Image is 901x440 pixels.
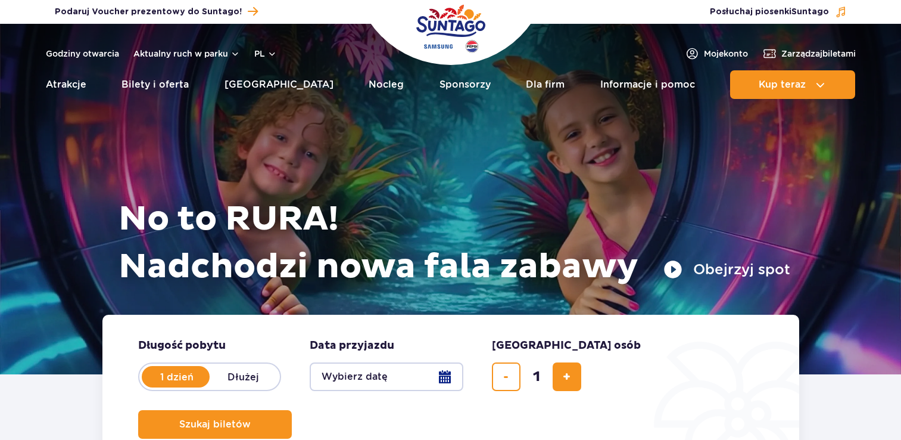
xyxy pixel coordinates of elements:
label: 1 dzień [143,364,211,389]
h1: No to RURA! Nadchodzi nowa fala zabawy [119,196,790,291]
span: Szukaj biletów [179,419,251,430]
button: Obejrzyj spot [663,260,790,279]
input: liczba biletów [522,362,551,391]
button: Posłuchaj piosenkiSuntago [710,6,847,18]
span: [GEOGRAPHIC_DATA] osób [492,339,641,353]
a: Godziny otwarcia [46,48,119,60]
a: Nocleg [369,70,404,99]
a: Dla firm [526,70,565,99]
a: [GEOGRAPHIC_DATA] [225,70,333,99]
button: Kup teraz [730,70,855,99]
span: Data przyjazdu [310,339,394,353]
button: Szukaj biletów [138,410,292,439]
button: Aktualny ruch w parku [133,49,240,58]
a: Sponsorzy [439,70,491,99]
a: Mojekonto [685,47,748,61]
span: Kup teraz [759,79,806,90]
span: Posłuchaj piosenki [710,6,829,18]
button: dodaj bilet [553,362,581,391]
a: Atrakcje [46,70,86,99]
label: Dłużej [210,364,278,389]
a: Zarządzajbiletami [762,47,856,61]
span: Moje konto [704,48,748,60]
button: usuń bilet [492,362,520,391]
span: Długość pobytu [138,339,226,353]
a: Bilety i oferta [121,70,189,99]
a: Informacje i pomoc [600,70,695,99]
span: Podaruj Voucher prezentowy do Suntago! [55,6,242,18]
a: Podaruj Voucher prezentowy do Suntago! [55,4,258,20]
span: Zarządzaj biletami [781,48,856,60]
span: Suntago [791,8,829,16]
button: pl [254,48,277,60]
button: Wybierz datę [310,362,463,391]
